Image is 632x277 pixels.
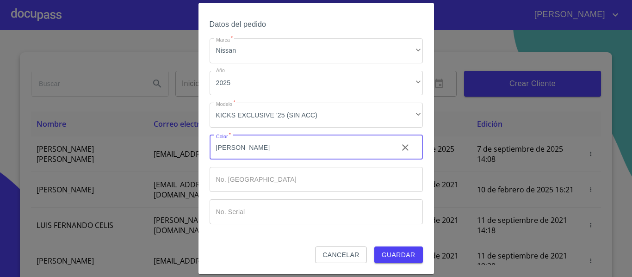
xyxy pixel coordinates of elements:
div: Nissan [210,38,423,63]
h6: Datos del pedido [210,18,423,31]
button: Cancelar [315,246,366,264]
button: clear input [394,136,416,159]
div: KICKS EXCLUSIVE '25 (SIN ACC) [210,103,423,128]
button: Guardar [374,246,423,264]
span: Guardar [382,249,415,261]
span: Cancelar [322,249,359,261]
div: 2025 [210,71,423,96]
